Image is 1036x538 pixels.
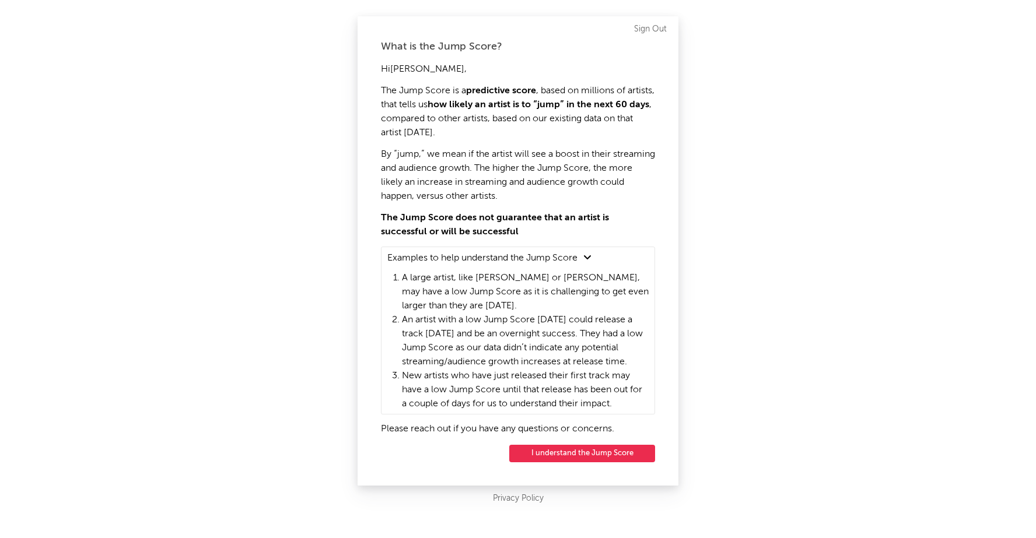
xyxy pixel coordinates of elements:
[381,62,655,76] p: Hi [PERSON_NAME] ,
[634,22,667,36] a: Sign Out
[466,86,536,96] strong: predictive score
[402,313,649,369] li: An artist with a low Jump Score [DATE] could release a track [DATE] and be an overnight success. ...
[402,271,649,313] li: A large artist, like [PERSON_NAME] or [PERSON_NAME], may have a low Jump Score as it is challengi...
[402,369,649,411] li: New artists who have just released their first track may have a low Jump Score until that release...
[428,100,649,110] strong: how likely an artist is to “jump” in the next 60 days
[381,422,655,436] p: Please reach out if you have any questions or concerns.
[381,147,655,203] p: By “jump,” we mean if the artist will see a boost in their streaming and audience growth. The hig...
[509,445,655,462] button: I understand the Jump Score
[381,84,655,140] p: The Jump Score is a , based on millions of artists, that tells us , compared to other artists, ba...
[381,40,655,54] div: What is the Jump Score?
[493,491,544,506] a: Privacy Policy
[387,250,649,265] summary: Examples to help understand the Jump Score
[381,213,609,237] strong: The Jump Score does not guarantee that an artist is successful or will be successful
